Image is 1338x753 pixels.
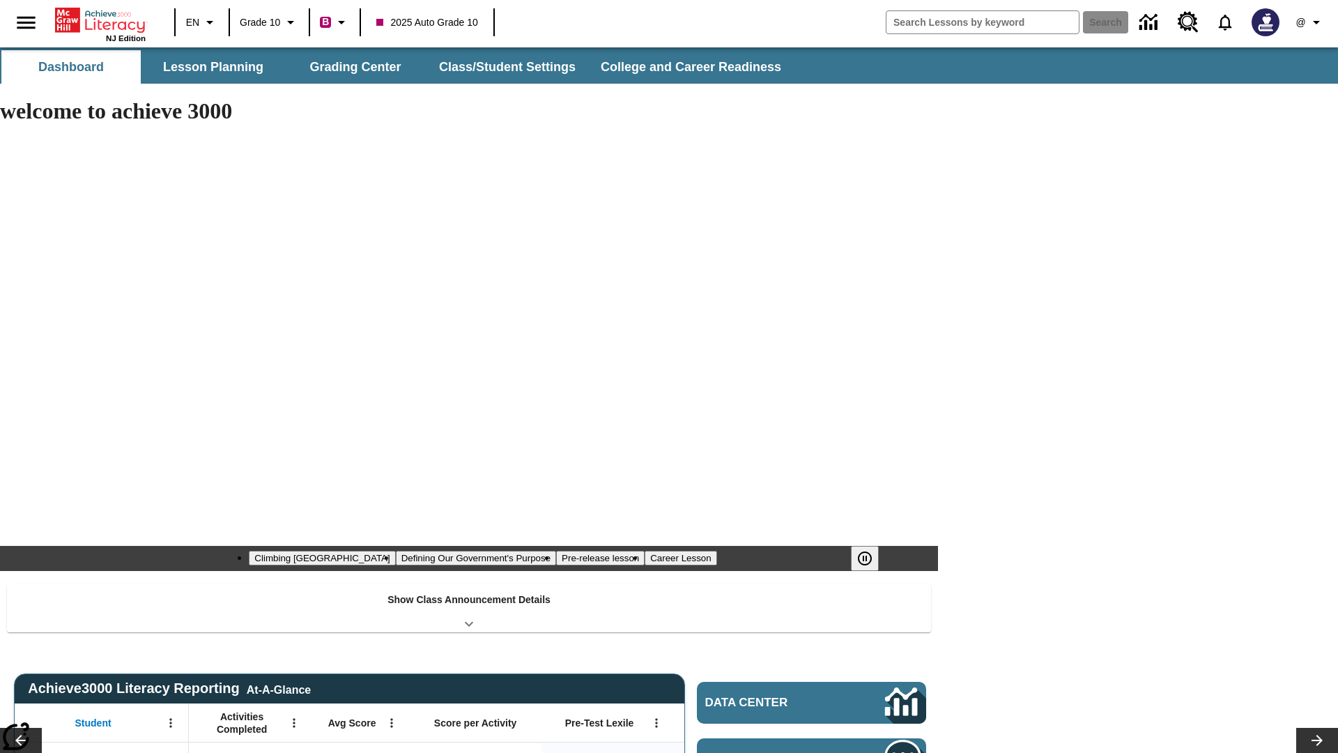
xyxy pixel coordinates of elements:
button: Slide 4 Career Lesson [645,551,716,565]
span: Activities Completed [196,710,288,736]
button: Open Menu [381,713,402,733]
input: search field [886,11,1079,33]
button: Open Menu [160,713,181,733]
a: Data Center [1131,3,1169,42]
span: Achieve3000 Literacy Reporting [28,680,311,697]
span: B [322,13,329,31]
button: Language: EN, Select a language [180,10,224,35]
button: College and Career Readiness [590,50,792,84]
a: Notifications [1207,4,1243,40]
div: Home [55,5,146,43]
span: Grade 10 [240,15,280,30]
span: EN [186,15,199,30]
span: NJ Edition [106,34,146,43]
button: Select a new avatar [1243,4,1288,40]
button: Slide 3 Pre-release lesson [556,551,645,565]
button: Class/Student Settings [428,50,587,84]
span: Score per Activity [434,717,517,729]
span: Student [75,717,111,729]
button: Lesson carousel, Next [1296,728,1338,753]
button: Boost Class color is violet red. Change class color [314,10,355,35]
span: 2025 Auto Grade 10 [376,15,477,30]
button: Dashboard [1,50,141,84]
button: Lesson Planning [144,50,283,84]
a: Data Center [697,682,926,724]
button: Profile/Settings [1288,10,1332,35]
button: Open Menu [646,713,667,733]
img: Avatar [1252,8,1279,36]
a: Resource Center, Will open in new tab [1169,3,1207,41]
button: Pause [851,546,879,571]
div: At-A-Glance [247,681,311,697]
div: Pause [851,546,893,571]
span: Data Center [705,696,837,710]
span: @ [1295,15,1305,30]
span: Avg Score [328,717,376,729]
button: Grade: Grade 10, Select a grade [234,10,305,35]
button: Grading Center [286,50,425,84]
button: Open Menu [284,713,305,733]
a: Home [55,6,146,34]
span: Pre-Test Lexile [565,717,634,729]
button: Open side menu [6,2,47,43]
button: Slide 1 Climbing Mount Tai [249,551,395,565]
div: Show Class Announcement Details [7,584,931,632]
button: Slide 2 Defining Our Government's Purpose [396,551,556,565]
p: Show Class Announcement Details [387,593,551,607]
